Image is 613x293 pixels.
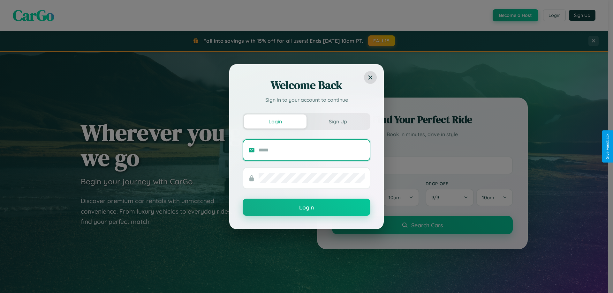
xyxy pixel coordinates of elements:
[243,77,370,93] h2: Welcome Back
[243,96,370,104] p: Sign in to your account to continue
[306,114,369,128] button: Sign Up
[243,199,370,216] button: Login
[605,134,610,159] div: Give Feedback
[244,114,306,128] button: Login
